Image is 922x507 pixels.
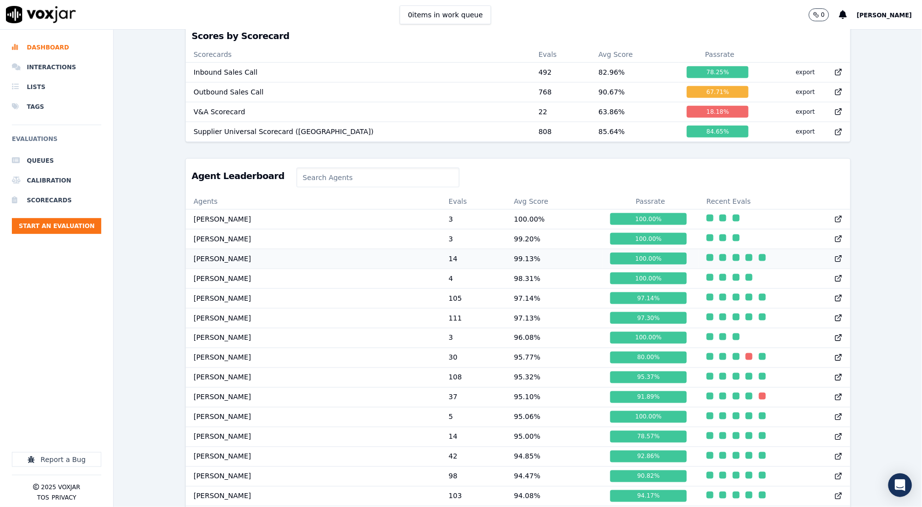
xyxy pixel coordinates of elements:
td: 85.64 % [590,122,679,141]
td: 99.20 % [506,229,602,249]
td: 95.06 % [506,407,602,427]
div: 97.14 % [610,292,687,304]
th: Passrate [679,46,760,62]
img: voxjar logo [6,6,76,23]
th: Avg Score [590,46,679,62]
td: V&A Scorecard [186,102,531,122]
td: [PERSON_NAME] [186,407,441,427]
td: 4 [441,269,506,288]
div: 97.30 % [610,312,687,324]
td: 95.00 % [506,427,602,447]
span: [PERSON_NAME] [857,12,912,19]
div: 100.00 % [610,411,687,423]
td: [PERSON_NAME] [186,209,441,229]
td: [PERSON_NAME] [186,269,441,288]
th: Scorecards [186,46,531,62]
td: 3 [441,229,506,249]
td: [PERSON_NAME] [186,348,441,368]
p: 0 [821,11,825,19]
button: Start an Evaluation [12,218,101,234]
td: 37 [441,387,506,407]
td: 98 [441,466,506,486]
td: 111 [441,308,506,328]
div: Open Intercom Messenger [888,473,912,497]
td: 94.85 % [506,447,602,466]
div: 100.00 % [610,213,687,225]
td: 14 [441,249,506,269]
td: 3 [441,209,506,229]
button: [PERSON_NAME] [857,9,922,21]
div: 80.00 % [610,352,687,364]
td: 30 [441,348,506,368]
td: 63.86 % [590,102,679,122]
li: Scorecards [12,190,101,210]
td: 492 [531,62,590,82]
td: 97.13 % [506,308,602,328]
p: 2025 Voxjar [41,483,80,491]
td: [PERSON_NAME] [186,447,441,466]
td: [PERSON_NAME] [186,368,441,387]
th: Recent Evals [699,193,850,209]
div: 78.57 % [610,431,687,443]
th: Passrate [602,193,699,209]
div: 84.65 % [687,126,749,138]
td: 95.10 % [506,387,602,407]
button: export [788,84,823,100]
div: 94.17 % [610,490,687,502]
td: 82.96 % [590,62,679,82]
input: Search Agents [296,168,460,187]
td: [PERSON_NAME] [186,308,441,328]
td: [PERSON_NAME] [186,466,441,486]
th: Avg Score [506,193,602,209]
td: 14 [441,427,506,447]
td: 95.32 % [506,368,602,387]
td: 96.08 % [506,328,602,348]
td: [PERSON_NAME] [186,427,441,447]
button: 0 [809,8,839,21]
h6: Evaluations [12,133,101,151]
td: 90.67 % [590,82,679,102]
td: 42 [441,447,506,466]
a: Calibration [12,171,101,190]
button: 0items in work queue [400,5,492,24]
td: 100.00 % [506,209,602,229]
td: 108 [441,368,506,387]
button: TOS [37,494,49,502]
td: [PERSON_NAME] [186,387,441,407]
li: Queues [12,151,101,171]
div: 18.18 % [687,106,749,118]
div: 92.86 % [610,451,687,462]
td: 94.08 % [506,486,602,506]
button: export [788,64,823,80]
div: 100.00 % [610,332,687,344]
td: [PERSON_NAME] [186,229,441,249]
h3: Agent Leaderboard [192,172,285,181]
td: 105 [441,288,506,308]
td: 808 [531,122,590,141]
td: 768 [531,82,590,102]
a: Tags [12,97,101,117]
td: [PERSON_NAME] [186,288,441,308]
td: 22 [531,102,590,122]
td: [PERSON_NAME] [186,486,441,506]
div: 95.37 % [610,371,687,383]
div: 100.00 % [610,273,687,284]
button: export [788,104,823,120]
button: 0 [809,8,830,21]
td: 95.77 % [506,348,602,368]
div: 100.00 % [610,233,687,245]
td: [PERSON_NAME] [186,249,441,269]
button: export [788,124,823,139]
td: Inbound Sales Call [186,62,531,82]
h3: Scores by Scorecard [192,32,844,41]
td: Outbound Sales Call [186,82,531,102]
a: Dashboard [12,38,101,57]
a: Lists [12,77,101,97]
th: Evals [531,46,590,62]
div: 91.89 % [610,391,687,403]
td: 94.47 % [506,466,602,486]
